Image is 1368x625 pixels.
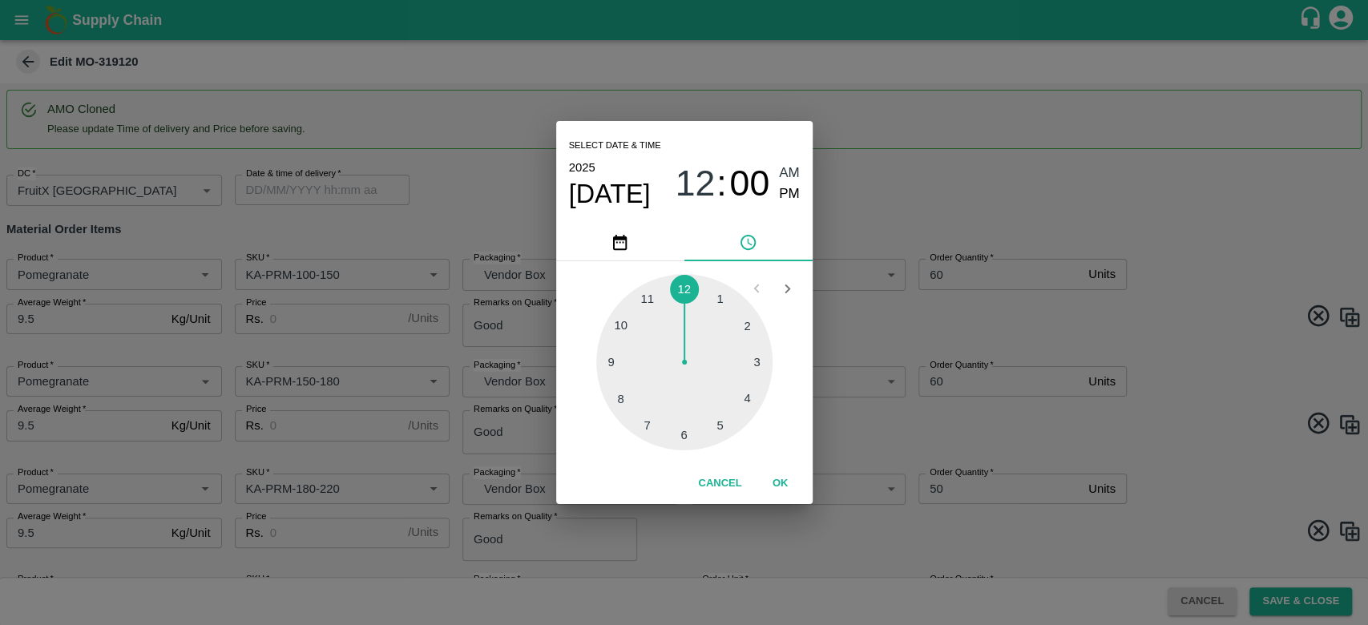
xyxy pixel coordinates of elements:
[675,163,715,204] span: 12
[556,223,684,261] button: pick date
[729,163,769,204] span: 00
[772,273,802,304] button: Open next view
[755,470,806,498] button: OK
[569,178,651,210] button: [DATE]
[684,223,813,261] button: pick time
[729,163,769,205] button: 00
[569,157,595,178] button: 2025
[779,163,800,184] button: AM
[675,163,715,205] button: 12
[716,163,726,205] span: :
[692,470,748,498] button: Cancel
[569,134,661,158] span: Select date & time
[779,183,800,205] button: PM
